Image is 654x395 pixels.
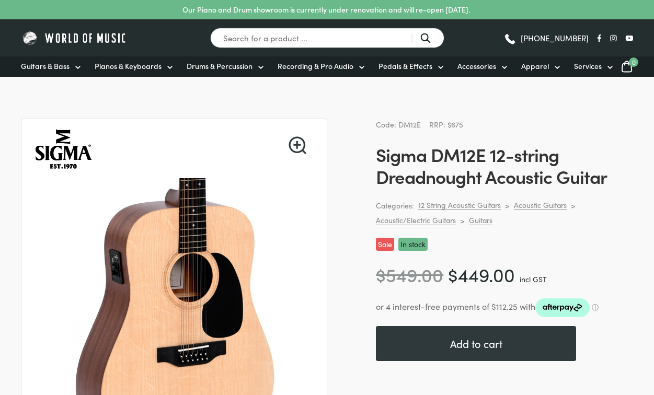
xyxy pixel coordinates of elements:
div: > [571,201,576,210]
bdi: 549.00 [376,261,443,287]
h1: Sigma DM12E 12-string Dreadnought Acoustic Guitar [376,143,633,187]
span: [PHONE_NUMBER] [521,34,589,42]
span: Drums & Percussion [187,61,253,72]
span: $ [448,261,458,287]
a: [PHONE_NUMBER] [503,30,589,46]
a: Acoustic/Electric Guitars [376,215,456,225]
span: Pianos & Keyboards [95,61,162,72]
div: > [505,201,510,210]
p: In stock [398,238,428,251]
span: 0 [629,57,638,67]
img: Sigma [34,119,94,179]
p: Sale [376,238,394,251]
span: RRP: $675 [429,119,463,130]
span: Code: DM12E [376,119,421,130]
span: Services [574,61,602,72]
button: Add to cart [376,326,576,361]
span: Accessories [457,61,496,72]
a: View full-screen image gallery [289,136,306,154]
span: Categories: [376,200,414,212]
span: Pedals & Effects [378,61,432,72]
span: Guitars & Bass [21,61,70,72]
span: Apparel [521,61,549,72]
p: Our Piano and Drum showroom is currently under renovation and will re-open [DATE]. [182,4,470,15]
bdi: 449.00 [448,261,515,287]
span: incl GST [520,274,547,284]
span: Recording & Pro Audio [278,61,353,72]
span: $ [376,261,386,287]
img: World of Music [21,30,128,46]
div: > [460,216,465,225]
a: Guitars [469,215,492,225]
a: Acoustic Guitars [514,200,567,210]
iframe: Chat with our support team [502,280,654,395]
a: 12 String Acoustic Guitars [418,200,501,210]
input: Search for a product ... [210,28,444,48]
